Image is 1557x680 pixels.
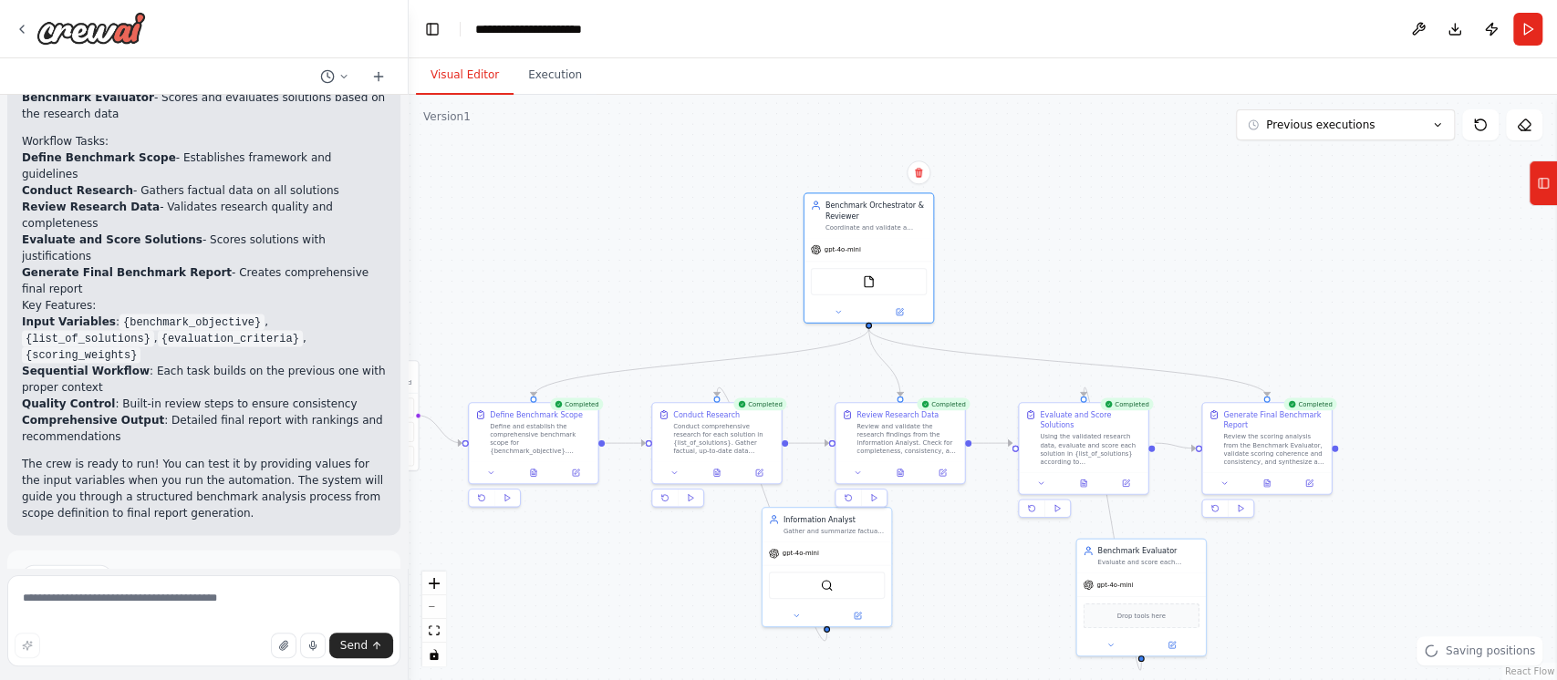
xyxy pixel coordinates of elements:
div: CompletedGenerate Final Benchmark ReportReview the scoring analysis from the Benchmark Evaluator,... [1201,402,1333,522]
g: Edge from 96cc90fc-c235-4eed-b65a-c007ae46e186 to 32aa42b5-c564-4505-aa35-d7ee7ccff9ba [788,438,829,448]
li: : , , , [22,314,386,363]
button: Visual Editor [416,57,514,95]
button: fit view [422,619,446,643]
div: Evaluate and Score Solutions [1040,409,1141,430]
div: Coordinate and validate a multi-agent benchmark analysis process for {benchmark_objective}. Defin... [825,223,927,232]
li: - Scores solutions with justifications [22,232,386,264]
g: Edge from 672a41cb-f407-4c38-ba59-76c2c7b5726a to 7af46ee8-5f93-4a8b-af97-57713a922559 [528,328,874,396]
button: Click to speak your automation idea [300,633,326,658]
div: CompletedReview Research DataReview and validate the research findings from the Information Analy... [835,402,966,511]
code: {list_of_solutions} [22,331,154,347]
button: Open in side panel [1107,477,1143,489]
img: FileReadTool [863,275,876,288]
g: Edge from af1581f1-b916-47b0-a1d7-8d03c0176d92 to 5fe25be6-8405-4afc-94ca-efa2a9da98f2 [1155,438,1196,453]
div: Review Research Data [856,409,939,419]
a: React Flow attribution [1505,666,1554,676]
button: Open in side panel [924,467,960,479]
button: Upload files [271,633,296,658]
div: Evaluate and score each solution in {list_of_solutions} using structured data from research. Appl... [1097,558,1199,566]
span: gpt-4o-mini [783,549,819,557]
button: View output [1245,477,1290,489]
div: Completed [733,397,786,410]
strong: Generate Final Benchmark Report [22,266,232,279]
div: Review the scoring analysis from the Benchmark Evaluator, validate scoring coherence and consiste... [1223,432,1324,466]
div: CompletedEvaluate and Score SolutionsUsing the validated research data, evaluate and score each s... [1018,402,1149,522]
button: Open in side panel [1292,477,1327,489]
g: Edge from 32aa42b5-c564-4505-aa35-d7ee7ccff9ba to af1581f1-b916-47b0-a1d7-8d03c0176d92 [971,438,1012,448]
div: CompletedDefine Benchmark ScopeDefine and establish the comprehensive benchmark scope for {benchm... [468,402,599,511]
div: Define Benchmark Scope [490,409,583,419]
button: Start a new chat [364,66,393,88]
strong: Quality Control [22,397,115,410]
li: - Scores and evaluates solutions based on the research data [22,89,386,122]
h2: Workflow Tasks: [22,133,386,149]
g: Edge from 012fdac5-ef2a-4e29-b15c-e413f86bbd0b to af1581f1-b916-47b0-a1d7-8d03c0176d92 [1078,386,1147,672]
button: Improve this prompt [15,633,40,658]
div: Generate Final Benchmark Report [1223,409,1324,430]
div: Benchmark Orchestrator & Reviewer [825,200,927,221]
img: Logo [36,12,146,45]
g: Edge from triggers to 7af46ee8-5f93-4a8b-af97-57713a922559 [417,410,462,448]
div: Information Analyst [784,514,885,524]
strong: Comprehensive Output [22,414,164,427]
button: Open in side panel [741,467,776,479]
button: zoom out [422,595,446,619]
div: Conduct Research [673,409,740,419]
div: Using the validated research data, evaluate and score each solution in {list_of_solutions} accord... [1040,432,1141,466]
div: React Flow controls [422,572,446,666]
li: - Creates comprehensive final report [22,264,386,297]
g: Edge from 672a41cb-f407-4c38-ba59-76c2c7b5726a to 32aa42b5-c564-4505-aa35-d7ee7ccff9ba [864,328,906,396]
button: Hide left sidebar [420,16,445,42]
span: Drop tools here [1116,611,1165,621]
button: Previous executions [1236,109,1455,140]
div: Conduct comprehensive research for each solution in {list_of_solutions}. Gather factual, up-to-da... [673,422,774,456]
button: View output [695,467,740,479]
p: The crew is ready to run! You can test it by providing values for the input variables when you ru... [22,456,386,521]
span: gpt-4o-mini [825,245,861,253]
strong: Input Variables [22,315,116,328]
button: zoom in [422,572,446,595]
nav: breadcrumb [475,20,623,38]
button: View output [1062,477,1106,489]
button: Switch to previous chat [313,66,357,88]
span: gpt-4o-mini [1096,581,1133,589]
span: Previous executions [1266,118,1375,132]
button: Open in side panel [828,610,887,623]
div: Gather and summarize factual, up-to-date data for each solution in {list_of_solutions} included i... [784,527,885,535]
g: Edge from 672a41cb-f407-4c38-ba59-76c2c7b5726a to 5fe25be6-8405-4afc-94ca-efa2a9da98f2 [864,328,1272,396]
li: : Built-in review steps to ensure consistency [22,396,386,412]
div: CompletedConduct ResearchConduct comprehensive research for each solution in {list_of_solutions}.... [651,402,783,511]
li: : Each task builds on the previous one with proper context [22,363,386,396]
strong: Review Research Data [22,201,160,213]
div: Completed [550,397,603,410]
button: Delete node [907,160,930,184]
h2: Key Features: [22,297,386,314]
strong: Benchmark Evaluator [22,91,154,104]
li: - Gathers factual data on all solutions [22,182,386,199]
div: Benchmark Evaluator [1097,545,1199,555]
g: Edge from 7af46ee8-5f93-4a8b-af97-57713a922559 to 96cc90fc-c235-4eed-b65a-c007ae46e186 [605,438,646,448]
strong: Sequential Workflow [22,365,150,377]
div: TriggersNo triggers configured [311,360,420,471]
li: : Detailed final report with rankings and recommendations [22,412,386,445]
code: {evaluation_criteria} [158,331,303,347]
button: View output [512,467,556,479]
div: Completed [917,397,970,410]
div: Information AnalystGather and summarize factual, up-to-date data for each solution in {list_of_so... [762,507,893,627]
div: Define and establish the comprehensive benchmark scope for {benchmark_objective}. Review the list... [490,422,591,456]
button: Execution [514,57,597,95]
h3: Triggers [341,367,411,377]
span: Send [340,638,368,653]
code: {scoring_weights} [22,347,140,364]
button: Open in side panel [1142,639,1201,652]
div: Completed [1100,397,1153,410]
div: Completed [1283,397,1336,410]
strong: Define Benchmark Scope [22,151,176,164]
button: Open in side panel [557,467,593,479]
li: - Validates research quality and completeness [22,199,386,232]
div: Benchmark Orchestrator & ReviewerCoordinate and validate a multi-agent benchmark analysis process... [804,192,935,324]
button: View output [878,467,923,479]
li: - Establishes framework and guidelines [22,149,386,182]
button: toggle interactivity [422,643,446,666]
p: No triggers configured [341,378,411,386]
